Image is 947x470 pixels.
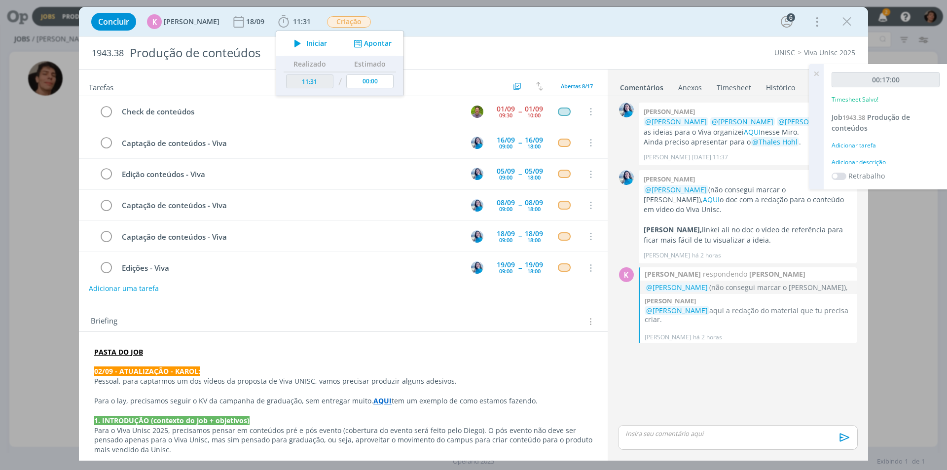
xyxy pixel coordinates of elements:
[91,315,117,328] span: Briefing
[644,225,702,234] strong: [PERSON_NAME],
[518,108,521,115] span: --
[693,333,722,342] span: há 2 horas
[499,144,512,149] div: 09:00
[94,396,592,406] p: Para o lay, precisamos seguir o KV da campanha de graduação, sem entregar muito. tem um exemplo d...
[147,14,162,29] div: K
[94,426,592,455] p: Para o Viva Unisc 2025, precisamos pensar em conteúdos pré e pós evento (cobertura do evento será...
[499,206,512,212] div: 09:00
[527,237,541,243] div: 18:00
[832,112,910,133] span: Produção de conteúdos
[619,170,634,185] img: E
[471,106,483,118] img: T
[645,282,852,292] p: (não consegui marcar o [PERSON_NAME]),
[525,168,543,175] div: 05/09
[284,56,336,72] th: Realizado
[276,14,313,30] button: 11:31
[787,13,795,22] div: 6
[619,78,664,93] a: Comentários
[92,48,124,59] span: 1943.38
[527,206,541,212] div: 18:00
[470,260,484,275] button: E
[644,107,695,116] b: [PERSON_NAME]
[645,269,701,279] strong: [PERSON_NAME]
[471,230,483,243] img: E
[351,38,392,49] button: Apontar
[373,396,392,405] a: AQUI
[536,82,543,91] img: arrow-down-up.svg
[749,269,805,279] strong: [PERSON_NAME]
[525,137,543,144] div: 16/09
[645,185,707,194] span: @[PERSON_NAME]
[644,185,852,215] p: (não consegui marcar o [PERSON_NAME]), o doc com a redação para o conteúdo em vídeo do Viva Unisc.
[644,225,852,245] p: linkei ali no doc o vídeo de referência para ficar mais fácil de tu visualizar a ideia.
[499,237,512,243] div: 09:00
[525,106,543,112] div: 01/09
[518,233,521,240] span: --
[832,141,940,150] div: Adicionar tarefa
[289,36,328,50] button: Iniciar
[832,158,940,167] div: Adicionar descrição
[619,267,634,282] div: K
[527,268,541,274] div: 18:00
[644,153,690,162] p: [PERSON_NAME]
[246,18,266,25] div: 18/09
[518,264,521,271] span: --
[744,127,761,137] a: AQUI
[645,333,691,342] p: [PERSON_NAME]
[470,104,484,119] button: T
[701,269,749,279] span: respondendo
[765,78,796,93] a: Histórico
[804,48,855,57] a: Viva Unisc 2025
[848,171,885,181] label: Retrabalho
[94,347,143,357] a: PASTA DO JOB
[89,80,113,92] span: Tarefas
[499,112,512,118] div: 09:30
[518,202,521,209] span: --
[716,78,752,93] a: Timesheet
[471,137,483,149] img: E
[471,168,483,180] img: E
[525,230,543,237] div: 18/09
[527,144,541,149] div: 18:00
[471,199,483,212] img: E
[117,231,462,243] div: Captação de conteúdos - Viva
[527,175,541,180] div: 18:00
[293,17,311,26] span: 11:31
[645,306,852,324] p: aqui a redação do material que tu precisa criar.
[499,268,512,274] div: 09:00
[712,117,773,126] span: @[PERSON_NAME]
[94,416,250,425] strong: 1. INTRODUÇÃO (contexto do job + objetivos)
[518,171,521,178] span: --
[91,13,136,31] button: Concluir
[842,113,865,122] span: 1943.38
[126,41,533,65] div: Produção de conteúdos
[525,261,543,268] div: 19/09
[88,280,159,297] button: Adicionar uma tarefa
[117,137,462,149] div: Captação de conteúdos - Viva
[619,103,634,117] img: E
[344,56,396,72] th: Estimado
[752,137,798,146] span: @Thales Hohl
[470,135,484,150] button: E
[94,376,592,386] p: Pessoal, para captarmos um dos vídeos da proposta de Viva UNISC, vamos precisar produzir alguns a...
[497,261,515,268] div: 19/09
[678,83,702,93] div: Anexos
[499,175,512,180] div: 09:00
[644,251,690,260] p: [PERSON_NAME]
[276,31,404,96] ul: 11:31
[94,366,200,376] strong: 02/09 - ATUALIZAÇÃO - KAROL:
[644,175,695,183] b: [PERSON_NAME]
[470,198,484,213] button: E
[645,282,852,292] div: @@1099413@@ (não consegui marcar o Patrick), AQUI o doc com a redação para o conteúdo em vídeo do...
[98,18,129,26] span: Concluir
[497,137,515,144] div: 16/09
[692,251,721,260] span: há 2 horas
[645,296,696,305] b: [PERSON_NAME]
[497,106,515,112] div: 01/09
[471,261,483,274] img: E
[525,199,543,206] div: 08/09
[117,262,462,274] div: Edições - Viva
[470,167,484,181] button: E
